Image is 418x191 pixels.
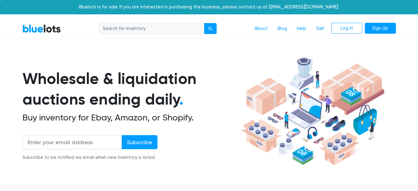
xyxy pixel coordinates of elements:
h1: Wholesale & liquidation auctions ending daily [22,68,239,110]
input: Search for inventory [99,23,204,34]
h2: Buy inventory for Ebay, Amazon, or Shopify. [22,112,239,123]
div: Subscribe to be notified via email when new inventory is listed. [22,154,157,161]
a: About [250,23,273,35]
img: hero-ee84e7d0318cb26816c560f6b4441b76977f77a177738b4e94f68c95b2b83dbb.png [239,55,387,168]
a: BlueLots [22,24,61,33]
a: Sell [311,23,329,35]
input: Enter your email address [22,135,122,149]
a: Sign Up [365,23,396,34]
span: . [179,90,183,109]
input: Subscribe [122,135,157,149]
a: Help [292,23,311,35]
a: Blog [273,23,292,35]
a: Log In [331,23,362,34]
